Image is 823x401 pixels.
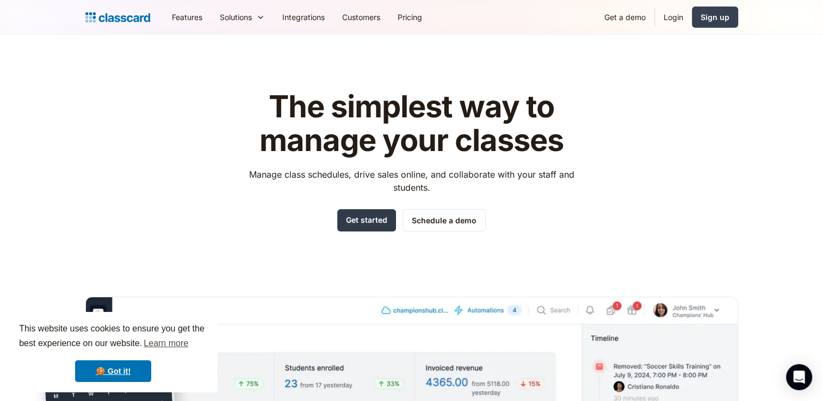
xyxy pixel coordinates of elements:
[239,168,584,194] p: Manage class schedules, drive sales online, and collaborate with your staff and students.
[389,5,431,29] a: Pricing
[211,5,274,29] div: Solutions
[163,5,211,29] a: Features
[692,7,738,28] a: Sign up
[239,90,584,157] h1: The simplest way to manage your classes
[701,11,729,23] div: Sign up
[9,312,218,392] div: cookieconsent
[333,5,389,29] a: Customers
[142,335,190,352] a: learn more about cookies
[220,11,252,23] div: Solutions
[596,5,654,29] a: Get a demo
[274,5,333,29] a: Integrations
[75,360,151,382] a: dismiss cookie message
[403,209,486,231] a: Schedule a demo
[85,10,150,25] a: home
[337,209,396,231] a: Get started
[655,5,692,29] a: Login
[786,364,812,390] div: Open Intercom Messenger
[19,322,207,352] span: This website uses cookies to ensure you get the best experience on our website.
